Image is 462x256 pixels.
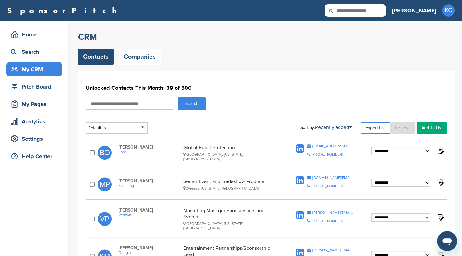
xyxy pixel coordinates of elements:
[437,231,457,251] iframe: Button to launch messaging window
[86,122,148,134] div: Default list
[119,250,180,255] a: Google
[6,132,62,146] a: Settings
[6,45,62,59] a: Search
[78,49,114,65] a: Contacts
[98,146,112,160] span: BO
[98,212,112,226] span: VP
[9,133,62,144] div: Settings
[436,178,444,186] img: Notes
[6,97,62,111] a: My Pages
[300,125,352,130] div: Sort by:
[119,213,180,217] a: Verizon
[183,222,280,230] div: [GEOGRAPHIC_DATA], [US_STATE], [GEOGRAPHIC_DATA]
[6,80,62,94] a: Pitch Board
[436,213,444,221] img: Notes
[183,144,280,161] div: Global Brand Protection
[119,49,161,65] a: Companies
[86,82,447,94] h1: Unlocked Contacts This Month: 39 of 500
[392,6,436,15] h3: [PERSON_NAME]
[361,122,390,134] a: Export List
[183,186,280,190] div: Cypress, [US_STATE], [GEOGRAPHIC_DATA]
[312,144,353,148] div: [EMAIL_ADDRESS][DOMAIN_NAME]
[442,4,455,17] span: KC
[392,4,436,17] a: [PERSON_NAME]
[6,114,62,129] a: Analytics
[9,151,62,162] div: Help Center
[119,178,180,184] span: [PERSON_NAME]
[119,184,180,188] a: Samsung
[9,116,62,127] div: Analytics
[9,64,62,75] div: My CRM
[6,149,62,163] a: Help Center
[183,208,280,230] div: Marketing Manager Sponsorships and Events
[311,153,343,156] div: [PHONE_NUMBER]
[183,178,280,190] div: Senior Event and Tradeshow Producer
[183,152,280,161] div: [GEOGRAPHIC_DATA], [US_STATE], [GEOGRAPHIC_DATA]
[315,124,352,130] a: Recently added
[9,81,62,92] div: Pitch Board
[119,245,180,250] span: [PERSON_NAME]
[9,29,62,40] div: Home
[119,144,180,150] span: [PERSON_NAME]
[7,7,121,15] a: SponsorPitch
[436,147,444,154] img: Notes
[312,248,353,252] div: [PERSON_NAME][EMAIL_ADDRESS][DOMAIN_NAME]
[312,211,353,214] div: [PERSON_NAME][EMAIL_ADDRESS][PERSON_NAME][DOMAIN_NAME]
[119,208,180,213] span: [PERSON_NAME]
[311,184,343,188] div: [PHONE_NUMBER]
[78,31,455,43] h2: CRM
[119,150,180,154] a: Ford
[311,219,343,223] div: [PHONE_NUMBER]
[6,62,62,76] a: My CRM
[98,177,112,191] span: MP
[178,97,206,110] button: Search
[312,176,353,180] div: [DOMAIN_NAME][EMAIL_ADDRESS][DOMAIN_NAME]
[9,46,62,57] div: Search
[417,122,447,134] a: Add To List
[9,98,62,110] div: My Pages
[6,27,62,42] a: Home
[390,122,415,134] a: Remove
